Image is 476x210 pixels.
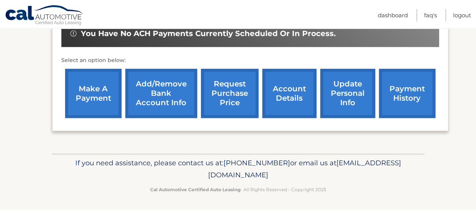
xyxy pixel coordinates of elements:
a: update personal info [320,69,375,118]
a: payment history [379,69,435,118]
a: Dashboard [378,9,408,21]
p: If you need assistance, please contact us at: or email us at [57,157,420,181]
span: [PHONE_NUMBER] [224,159,290,167]
a: Cal Automotive [5,5,84,27]
a: Add/Remove bank account info [125,69,197,118]
span: [EMAIL_ADDRESS][DOMAIN_NAME] [208,159,401,179]
span: You have no ACH payments currently scheduled or in process. [81,29,336,38]
p: Select an option below: [61,56,439,65]
a: Logout [453,9,471,21]
p: - All Rights Reserved - Copyright 2025 [57,186,420,193]
a: FAQ's [424,9,437,21]
a: account details [262,69,316,118]
a: make a payment [65,69,122,118]
img: alert-white.svg [70,30,76,36]
a: request purchase price [201,69,259,118]
strong: Cal Automotive Certified Auto Leasing [150,187,240,192]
